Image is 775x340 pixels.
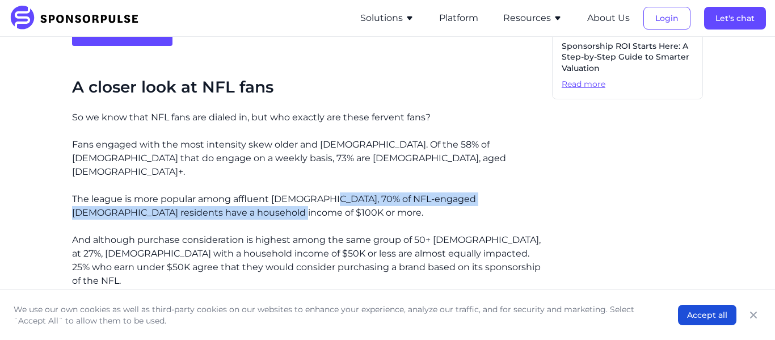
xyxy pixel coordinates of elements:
a: Let's chat [704,13,766,23]
span: Sponsorship ROI Starts Here: A Step-by-Step Guide to Smarter Valuation [562,41,693,74]
p: So we know that NFL fans are dialed in, but who exactly are these fervent fans? [72,111,543,124]
button: Login [643,7,690,30]
button: Solutions [360,11,414,25]
a: Platform [439,13,478,23]
span: Read more [562,79,693,90]
p: Fans engaged with the most intensity skew older and [DEMOGRAPHIC_DATA]. Of the 58% of [DEMOGRAPHI... [72,138,543,179]
h2: A closer look at NFL fans [72,78,543,97]
iframe: Chat Widget [718,286,775,340]
p: We use our own cookies as well as third-party cookies on our websites to enhance your experience,... [14,304,655,326]
img: SponsorPulse [9,6,147,31]
button: Accept all [678,305,736,325]
button: Platform [439,11,478,25]
button: Let's chat [704,7,766,30]
a: Login [643,13,690,23]
button: Resources [503,11,562,25]
p: The league is more popular among affluent [DEMOGRAPHIC_DATA], 70% of NFL-engaged [DEMOGRAPHIC_DAT... [72,192,543,220]
a: About Us [587,13,630,23]
button: About Us [587,11,630,25]
p: And although purchase consideration is highest among the same group of 50+ [DEMOGRAPHIC_DATA], at... [72,233,543,288]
